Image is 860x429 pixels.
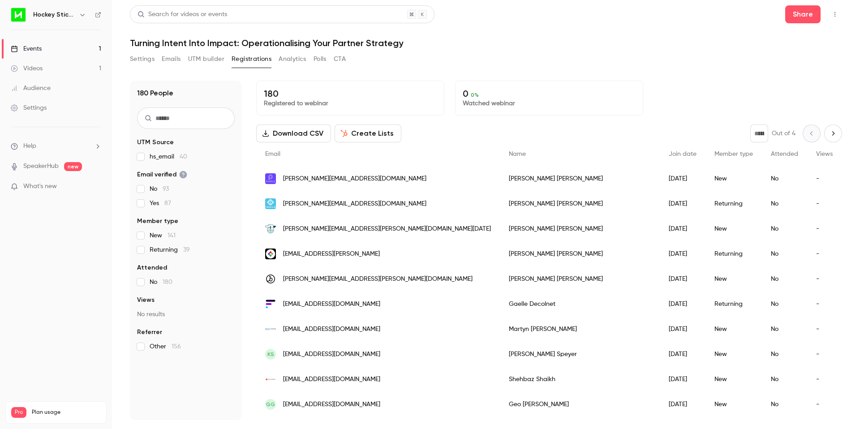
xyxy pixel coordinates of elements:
[150,152,187,161] span: hs_email
[264,88,437,99] p: 180
[163,279,172,285] span: 180
[500,367,660,392] div: Shehbaz Shaikh
[762,367,807,392] div: No
[137,296,155,305] span: Views
[816,151,833,157] span: Views
[500,342,660,367] div: [PERSON_NAME] Speyer
[137,328,162,337] span: Referrer
[705,392,762,417] div: New
[150,231,176,240] span: New
[283,249,380,259] span: [EMAIL_ADDRESS][PERSON_NAME]
[705,191,762,216] div: Returning
[660,367,705,392] div: [DATE]
[314,52,327,66] button: Polls
[705,367,762,392] div: New
[266,400,275,408] span: GG
[705,166,762,191] div: New
[11,44,42,53] div: Events
[138,10,227,19] div: Search for videos or events
[807,392,842,417] div: -
[762,166,807,191] div: No
[500,191,660,216] div: [PERSON_NAME] [PERSON_NAME]
[150,199,171,208] span: Yes
[705,342,762,367] div: New
[807,216,842,241] div: -
[283,300,380,309] span: [EMAIL_ADDRESS][DOMAIN_NAME]
[762,292,807,317] div: No
[807,292,842,317] div: -
[11,84,51,93] div: Audience
[335,124,401,142] button: Create Lists
[824,124,842,142] button: Next page
[500,216,660,241] div: [PERSON_NAME] [PERSON_NAME]
[660,216,705,241] div: [DATE]
[265,274,276,284] img: braze.com
[500,317,660,342] div: Martyn [PERSON_NAME]
[137,138,174,147] span: UTM Source
[265,249,276,259] img: tapestry.ai
[283,174,426,184] span: [PERSON_NAME][EMAIL_ADDRESS][DOMAIN_NAME]
[807,191,842,216] div: -
[283,199,426,209] span: [PERSON_NAME][EMAIL_ADDRESS][DOMAIN_NAME]
[172,343,181,350] span: 156
[705,216,762,241] div: New
[660,191,705,216] div: [DATE]
[11,8,26,22] img: Hockey Stick Advisory
[137,217,178,226] span: Member type
[807,317,842,342] div: -
[500,292,660,317] div: Gaelle Decolnet
[660,292,705,317] div: [DATE]
[762,317,807,342] div: No
[163,186,169,192] span: 93
[714,151,753,157] span: Member type
[265,173,276,184] img: purpleplayground.com.au
[471,92,479,98] span: 0 %
[137,138,235,351] section: facet-groups
[807,241,842,266] div: -
[283,350,380,359] span: [EMAIL_ADDRESS][DOMAIN_NAME]
[130,38,842,48] h1: Turning Intent Into Impact: Operationalising Your Partner Strategy
[11,103,47,112] div: Settings
[660,241,705,266] div: [DATE]
[660,317,705,342] div: [DATE]
[762,216,807,241] div: No
[705,292,762,317] div: Returning
[32,409,101,416] span: Plan usage
[660,392,705,417] div: [DATE]
[463,88,636,99] p: 0
[762,392,807,417] div: No
[150,245,190,254] span: Returning
[283,224,491,234] span: [PERSON_NAME][EMAIL_ADDRESS][PERSON_NAME][DOMAIN_NAME][DATE]
[137,310,235,319] p: No results
[130,52,155,66] button: Settings
[150,184,169,193] span: No
[183,247,190,253] span: 39
[660,266,705,292] div: [DATE]
[334,52,346,66] button: CTA
[500,266,660,292] div: [PERSON_NAME] [PERSON_NAME]
[137,170,187,179] span: Email verified
[168,232,176,239] span: 141
[660,342,705,367] div: [DATE]
[265,324,276,335] img: colintoncapital.com
[705,241,762,266] div: Returning
[705,266,762,292] div: New
[150,278,172,287] span: No
[807,166,842,191] div: -
[188,52,224,66] button: UTM builder
[762,191,807,216] div: No
[463,99,636,108] p: Watched webinar
[11,407,26,418] span: Pro
[283,375,380,384] span: [EMAIL_ADDRESS][DOMAIN_NAME]
[500,166,660,191] div: [PERSON_NAME] [PERSON_NAME]
[265,374,276,385] img: simcorner.com
[500,241,660,266] div: [PERSON_NAME] [PERSON_NAME]
[180,154,187,160] span: 40
[279,52,306,66] button: Analytics
[669,151,697,157] span: Join date
[11,64,43,73] div: Videos
[232,52,271,66] button: Registrations
[150,342,181,351] span: Other
[264,99,437,108] p: Registered to webinar
[23,182,57,191] span: What's new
